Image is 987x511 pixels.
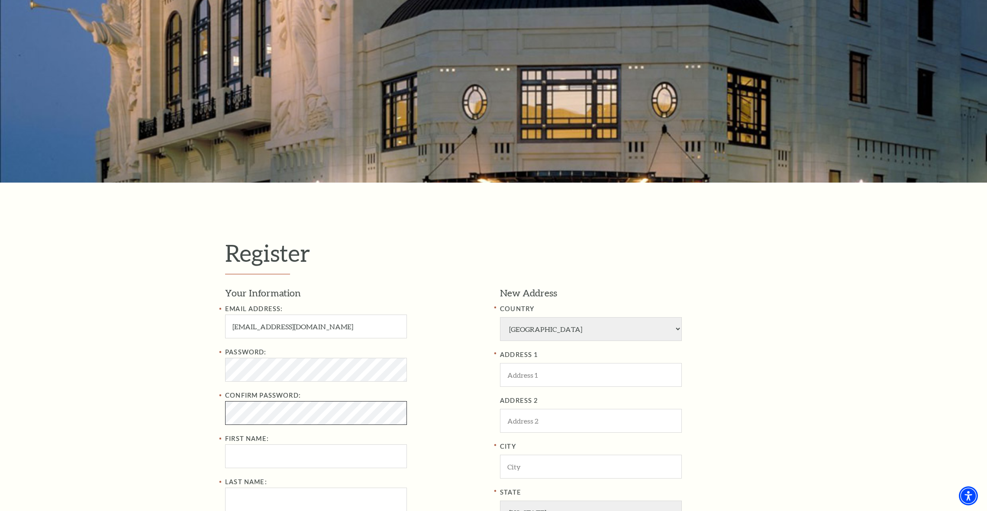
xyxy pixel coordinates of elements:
[500,363,682,387] input: ADDRESS 1
[225,239,762,274] h1: Register
[500,304,762,315] label: COUNTRY
[225,348,267,356] label: Password:
[500,350,762,360] label: ADDRESS 1
[500,409,682,433] input: ADDRESS 2
[225,286,487,300] h3: Your Information
[500,441,762,452] label: City
[225,478,267,485] label: Last Name:
[959,486,978,505] div: Accessibility Menu
[500,455,682,479] input: City
[225,435,269,442] label: First Name:
[225,305,283,312] label: Email Address:
[500,487,762,498] label: State
[225,315,407,338] input: Email Address:
[500,395,762,406] label: ADDRESS 2
[500,286,762,300] h3: New Address
[225,392,301,399] label: Confirm Password:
